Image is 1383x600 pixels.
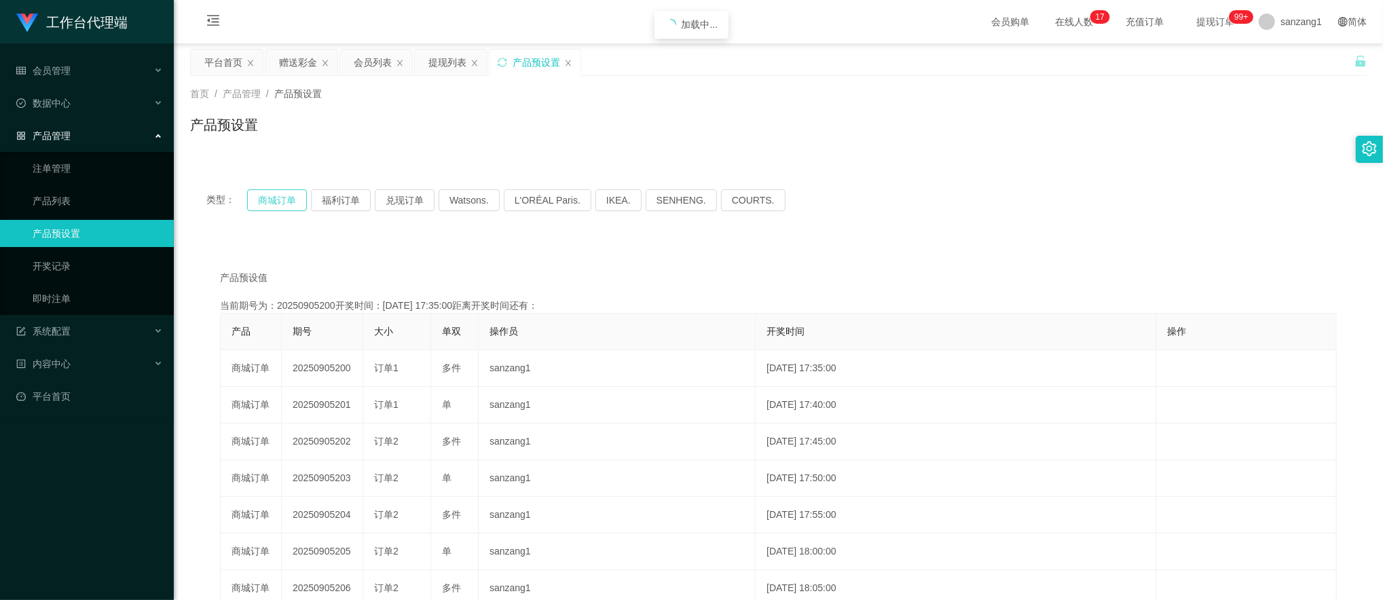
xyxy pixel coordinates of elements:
span: 会员管理 [16,65,71,76]
h1: 工作台代理端 [46,1,128,44]
i: 图标: table [16,66,26,75]
p: 7 [1100,10,1105,24]
i: 图标: check-circle-o [16,98,26,108]
td: 20250905200 [282,350,363,387]
i: 图标: sync [498,58,507,67]
span: 单 [442,399,451,410]
a: 产品预设置 [33,220,163,247]
button: SENHENG. [646,189,717,211]
td: [DATE] 17:35:00 [756,350,1156,387]
button: IKEA. [595,189,642,211]
td: 商城订单 [221,387,282,424]
span: 产品管理 [223,88,261,99]
span: 类型： [206,189,247,211]
td: 20250905204 [282,497,363,533]
span: 内容中心 [16,358,71,369]
i: 图标: profile [16,359,26,369]
td: sanzang1 [479,533,756,570]
td: 20250905203 [282,460,363,497]
span: 开奖时间 [767,326,805,337]
span: 产品管理 [16,130,71,141]
span: 产品预设置 [274,88,322,99]
sup: 1078 [1229,10,1253,24]
span: 订单2 [374,582,399,593]
td: sanzang1 [479,350,756,387]
span: 多件 [442,436,461,447]
sup: 17 [1090,10,1110,24]
td: sanzang1 [479,387,756,424]
button: 商城订单 [247,189,307,211]
span: 操作 [1167,326,1186,337]
i: 图标: unlock [1354,55,1367,67]
td: 20250905201 [282,387,363,424]
span: 订单1 [374,399,399,410]
span: 订单2 [374,509,399,520]
td: [DATE] 17:40:00 [756,387,1156,424]
div: 平台首页 [204,50,242,75]
i: 图标: close [321,59,329,67]
a: 图标: dashboard平台首页 [16,383,163,410]
span: 多件 [442,362,461,373]
span: 在线人数 [1048,17,1100,26]
td: [DATE] 17:50:00 [756,460,1156,497]
td: 商城订单 [221,424,282,460]
span: 产品 [232,326,251,337]
i: 图标: close [564,59,572,67]
td: 商城订单 [221,533,282,570]
p: 1 [1096,10,1101,24]
a: 产品列表 [33,187,163,214]
span: 单双 [442,326,461,337]
button: Watsons. [439,189,500,211]
img: logo.9652507e.png [16,14,38,33]
span: 首页 [190,88,209,99]
span: 多件 [442,509,461,520]
td: [DATE] 18:00:00 [756,533,1156,570]
i: 图标: close [396,59,404,67]
div: 当前期号为：20250905200开奖时间：[DATE] 17:35:00距离开奖时间还有： [220,299,1337,313]
i: 图标: global [1338,17,1348,26]
i: 图标: close [246,59,255,67]
div: 产品预设置 [513,50,560,75]
i: 图标: close [471,59,479,67]
span: 订单2 [374,436,399,447]
td: [DATE] 17:45:00 [756,424,1156,460]
td: 20250905202 [282,424,363,460]
span: 系统配置 [16,326,71,337]
td: sanzang1 [479,460,756,497]
span: 多件 [442,582,461,593]
span: 单 [442,546,451,557]
td: [DATE] 17:55:00 [756,497,1156,533]
span: 期号 [293,326,312,337]
td: sanzang1 [479,497,756,533]
span: 订单2 [374,472,399,483]
i: 图标: form [16,326,26,336]
span: 订单2 [374,546,399,557]
a: 即时注单 [33,285,163,312]
i: 图标: setting [1362,141,1377,156]
span: 操作员 [490,326,518,337]
span: 产品预设值 [220,271,268,285]
i: icon: loading [665,19,676,30]
a: 工作台代理端 [16,16,128,27]
button: L'ORÉAL Paris. [504,189,591,211]
td: sanzang1 [479,424,756,460]
span: 数据中心 [16,98,71,109]
td: 商城订单 [221,350,282,387]
span: 充值订单 [1119,17,1170,26]
a: 开奖记录 [33,252,163,280]
div: 会员列表 [354,50,392,75]
td: 20250905205 [282,533,363,570]
span: 单 [442,472,451,483]
span: / [266,88,269,99]
span: 订单1 [374,362,399,373]
button: COURTS. [721,189,786,211]
span: 大小 [374,326,393,337]
span: 加载中... [682,19,718,30]
span: 提现订单 [1190,17,1241,26]
div: 赠送彩金 [279,50,317,75]
h1: 产品预设置 [190,115,258,135]
td: 商城订单 [221,497,282,533]
span: / [215,88,217,99]
div: 提现列表 [428,50,466,75]
button: 福利订单 [311,189,371,211]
